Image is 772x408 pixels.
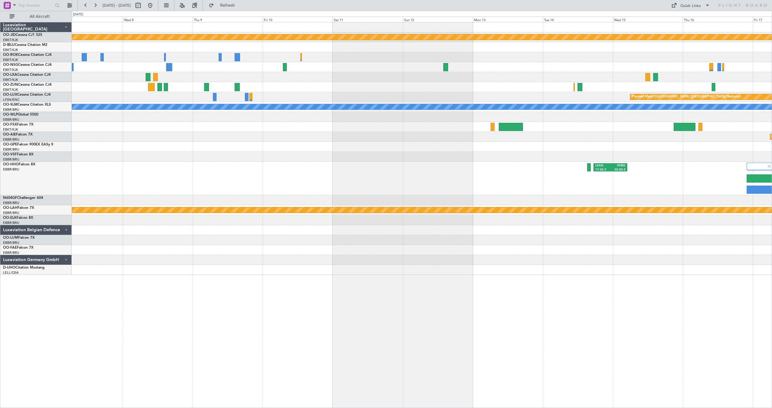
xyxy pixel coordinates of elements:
[3,216,17,220] span: OO-ELK
[73,12,83,17] div: [DATE]
[3,33,42,37] a: OO-JIDCessna CJ1 525
[3,143,53,146] a: OO-GPEFalcon 900EX EASy II
[3,163,19,166] span: OO-HHO
[403,17,473,22] div: Sun 12
[3,236,18,240] span: OO-LUM
[3,236,35,240] a: OO-LUMFalcon 7X
[767,164,772,169] img: gray-close.svg
[3,266,45,269] a: D-IJHOCitation Mustang
[543,17,613,22] div: Tue 14
[3,211,19,215] a: EBBR/BRU
[123,17,193,22] div: Wed 8
[3,93,17,97] span: OO-LUX
[3,63,52,67] a: OO-NSGCessna Citation CJ4
[3,163,35,166] a: OO-HHOFalcon 8X
[3,73,51,77] a: OO-LXACessna Citation CJ4
[3,53,18,57] span: OO-ROK
[610,164,625,168] div: SKBQ
[3,83,52,87] a: OO-ZUNCessna Citation CJ4
[595,168,610,172] div: 17:30 Z
[3,133,16,136] span: OO-AIE
[3,133,33,136] a: OO-AIEFalcon 7X
[3,117,19,122] a: EBBR/BRU
[3,103,51,107] a: OO-SLMCessna Citation XLS
[3,221,19,225] a: EBBR/BRU
[3,157,19,162] a: EBBR/BRU
[610,168,625,172] div: 05:00 Z
[632,92,741,101] div: Planned Maint [GEOGRAPHIC_DATA] ([GEOGRAPHIC_DATA] National)
[3,107,19,112] a: EBBR/BRU
[3,196,43,200] a: N604GFChallenger 604
[16,14,64,19] span: All Aircraft
[263,17,333,22] div: Fri 10
[3,73,17,77] span: OO-LXA
[3,103,17,107] span: OO-SLM
[3,246,17,250] span: OO-FAE
[3,246,33,250] a: OO-FAEFalcon 7X
[613,17,683,22] div: Wed 15
[3,216,33,220] a: OO-ELKFalcon 8X
[3,113,18,116] span: OO-WLP
[3,127,18,132] a: EBKT/KJK
[3,270,19,275] a: LELL/QSA
[3,48,18,52] a: EBKT/KJK
[3,153,33,156] a: OO-VSFFalcon 8X
[103,3,131,8] span: [DATE] - [DATE]
[3,241,19,245] a: EBBR/BRU
[680,3,701,9] div: Quick Links
[206,1,242,10] button: Refresh
[3,250,19,255] a: EBBR/BRU
[3,206,34,210] a: OO-LAHFalcon 7X
[3,147,19,152] a: EBBR/BRU
[3,93,51,97] a: OO-LUXCessna Citation CJ4
[473,17,543,22] div: Mon 13
[3,113,38,116] a: OO-WLPGlobal 5500
[3,137,19,142] a: EBBR/BRU
[3,83,18,87] span: OO-ZUN
[3,43,15,47] span: D-IBLU
[3,63,18,67] span: OO-NSG
[18,1,53,10] input: Trip Number
[3,123,17,126] span: OO-FSX
[3,153,17,156] span: OO-VSF
[3,167,19,172] a: EBBR/BRU
[53,17,123,22] div: Tue 7
[3,78,18,82] a: EBKT/KJK
[3,33,16,37] span: OO-JID
[595,164,610,168] div: LSGG
[3,143,17,146] span: OO-GPE
[3,58,18,62] a: EBKT/KJK
[3,53,52,57] a: OO-ROKCessna Citation CJ4
[193,17,263,22] div: Thu 9
[7,12,65,21] button: All Aircraft
[3,266,15,269] span: D-IJHO
[3,88,18,92] a: EBKT/KJK
[333,17,403,22] div: Sat 11
[3,68,18,72] a: EBKT/KJK
[3,97,20,102] a: LFSN/ENC
[3,201,19,205] a: EBBR/BRU
[3,196,17,200] span: N604GF
[3,206,17,210] span: OO-LAH
[668,1,713,10] button: Quick Links
[3,43,47,47] a: D-IBLUCessna Citation M2
[3,38,18,42] a: EBKT/KJK
[683,17,753,22] div: Thu 16
[215,3,240,8] span: Refresh
[3,123,33,126] a: OO-FSXFalcon 7X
